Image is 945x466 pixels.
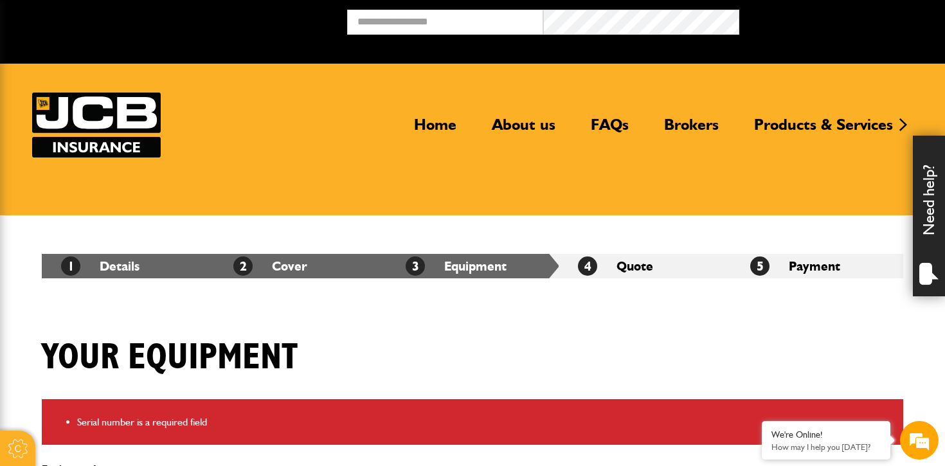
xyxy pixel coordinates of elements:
a: About us [482,115,565,145]
li: Quote [559,254,731,278]
a: 2Cover [233,258,307,274]
button: Broker Login [739,10,935,30]
div: We're Online! [771,429,881,440]
li: Serial number is a required field [77,414,894,431]
a: FAQs [581,115,638,145]
p: How may I help you today? [771,442,881,452]
a: Brokers [654,115,728,145]
div: Need help? [913,136,945,296]
img: JCB Insurance Services logo [32,93,161,157]
span: 4 [578,256,597,276]
span: 3 [406,256,425,276]
h1: Your equipment [42,336,298,379]
span: 2 [233,256,253,276]
a: Products & Services [744,115,903,145]
span: 5 [750,256,770,276]
a: JCB Insurance Services [32,93,161,157]
a: 1Details [61,258,139,274]
span: 1 [61,256,80,276]
li: Payment [731,254,903,278]
a: Home [404,115,466,145]
li: Equipment [386,254,559,278]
